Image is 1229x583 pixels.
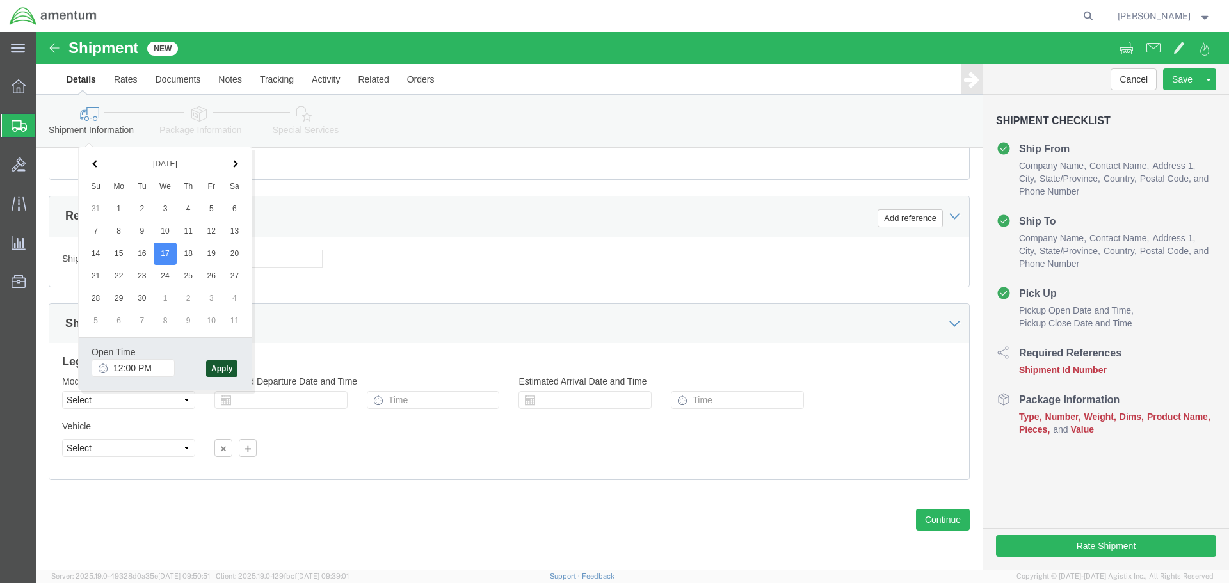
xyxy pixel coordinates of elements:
iframe: FS Legacy Container [36,32,1229,570]
a: Support [550,572,582,580]
span: Copyright © [DATE]-[DATE] Agistix Inc., All Rights Reserved [1016,571,1214,582]
span: [DATE] 09:39:01 [297,572,349,580]
button: [PERSON_NAME] [1117,8,1212,24]
span: Client: 2025.19.0-129fbcf [216,572,349,580]
span: Server: 2025.19.0-49328d0a35e [51,572,210,580]
a: Feedback [582,572,614,580]
span: Ernesto Garcia [1118,9,1191,23]
img: logo [9,6,97,26]
span: [DATE] 09:50:51 [158,572,210,580]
